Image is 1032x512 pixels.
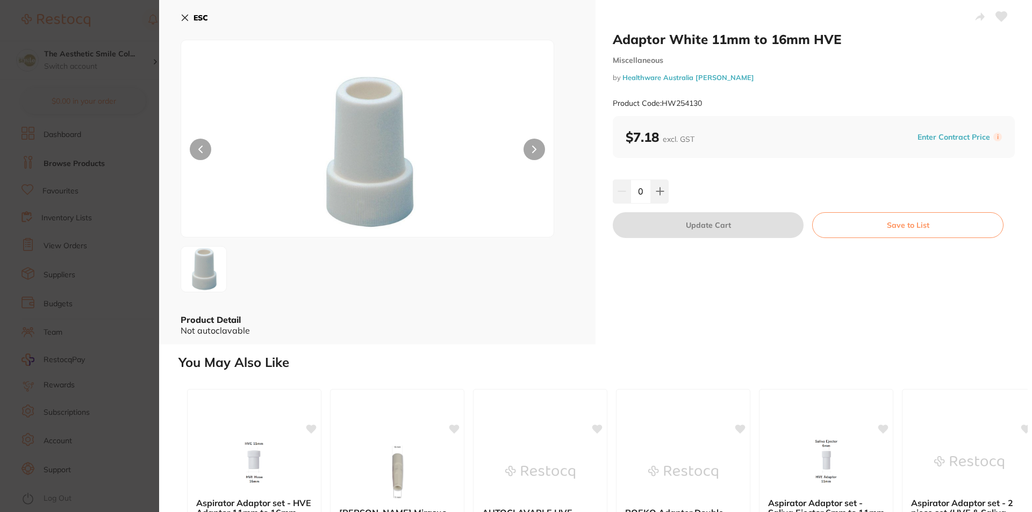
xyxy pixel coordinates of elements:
[626,129,694,145] b: $7.18
[178,355,1028,370] h2: You May Also Like
[622,73,754,82] a: Healthware Australia [PERSON_NAME]
[193,13,208,23] b: ESC
[613,31,1015,47] h2: Adaptor White 11mm to 16mm HVE
[184,241,223,298] img: LnBuZw
[181,326,574,335] div: Not autoclavable
[613,74,1015,82] small: by
[812,212,1004,238] button: Save to List
[613,212,804,238] button: Update Cart
[914,132,993,142] button: Enter Contract Price
[181,9,208,27] button: ESC
[613,56,1015,65] small: Miscellaneous
[256,67,479,237] img: LnBuZw
[613,99,702,108] small: Product Code: HW254130
[362,445,432,499] img: Pelotte Mirasuc Suction Adaptor - 16mm external to 11mm HVE Autoclavable
[181,314,241,325] b: Product Detail
[505,445,575,499] img: AUTOCLAVABLE HVE 11MM MEDIUM (10)
[791,436,861,489] img: Aspirator Adaptor set - Saliva Ejector 6mm to 11mm
[993,133,1002,141] label: i
[219,436,289,489] img: Aspirator Adaptor set - HVE Adaptor 11mm to 16mm
[663,134,694,144] span: excl. GST
[934,436,1004,489] img: Aspirator Adaptor set - 2 piece set (HVE & Saliva Ejector)
[648,445,718,499] img: ROEKO Adapter Double 11mm & 16mm Tips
